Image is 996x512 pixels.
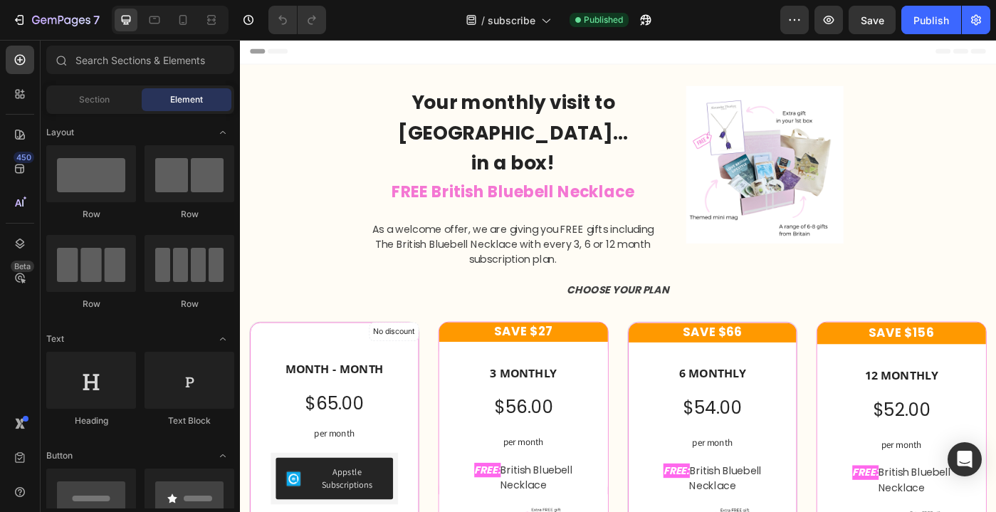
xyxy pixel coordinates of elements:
span: / [481,13,485,28]
h3: 3 MONTHLY [248,365,393,387]
p: As a welcome offer, we are giving you FREE gifts including The British Bluebell Necklace with eve... [144,206,473,257]
span: Text [46,333,64,345]
div: Undo/Redo [268,6,326,34]
iframe: Design area [240,40,996,512]
img: AppstleSubscriptions.png [52,487,69,504]
div: $56.00 [248,399,393,432]
h3: 6 MONTHLY [462,366,606,388]
div: Row [145,298,234,310]
div: Row [145,208,234,221]
span: Toggle open [211,328,234,350]
span: Toggle open [211,121,234,144]
span: Layout [46,126,74,139]
div: Appstle Subscriptions [80,481,162,511]
strong: SAVE $66 [500,320,567,340]
span: Element [170,93,203,106]
strong: SAVE $27 [288,320,353,339]
div: Beta [11,261,34,272]
p: No discount [150,323,198,336]
p: per month [463,445,604,464]
span: Section [79,93,110,106]
span: Published [584,14,623,26]
img: gempages_508492130105164921-811634c6-71ad-4879-af74-3fa0dd676a60.png [504,52,682,230]
h3: MONTH - MONTH [35,361,179,383]
span: Toggle open [211,444,234,467]
button: Save [849,6,896,34]
strong: SAVE $156 [711,321,785,340]
div: Publish [913,13,949,28]
button: Publish [901,6,961,34]
input: Search Sections & Elements [46,46,234,74]
p: British Bluebell Necklace [249,478,392,512]
span: FREE British Bluebell Necklace [172,160,446,184]
div: Text Block [145,414,234,427]
div: $65.00 [35,395,179,427]
strong: CHOOSE YOUR PLAN [369,274,485,291]
div: Heading [46,414,136,427]
p: per month [249,444,392,464]
div: Open Intercom Messenger [948,442,982,476]
strong: FREE: [692,481,722,497]
span: subscribe [488,13,535,28]
strong: FREE: [265,478,295,494]
div: 450 [14,152,34,163]
div: $52.00 [675,402,820,434]
p: 7 [93,11,100,28]
h3: 12 MONTHLY [675,368,820,390]
p: per month [676,447,819,466]
span: Button [46,449,73,462]
span: Save [861,14,884,26]
p: per month [36,434,177,454]
button: 7 [6,6,106,34]
div: $54.00 [462,399,606,432]
div: Row [46,208,136,221]
strong: FREE: [478,479,508,495]
div: Row [46,298,136,310]
span: in a box! [261,124,355,155]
